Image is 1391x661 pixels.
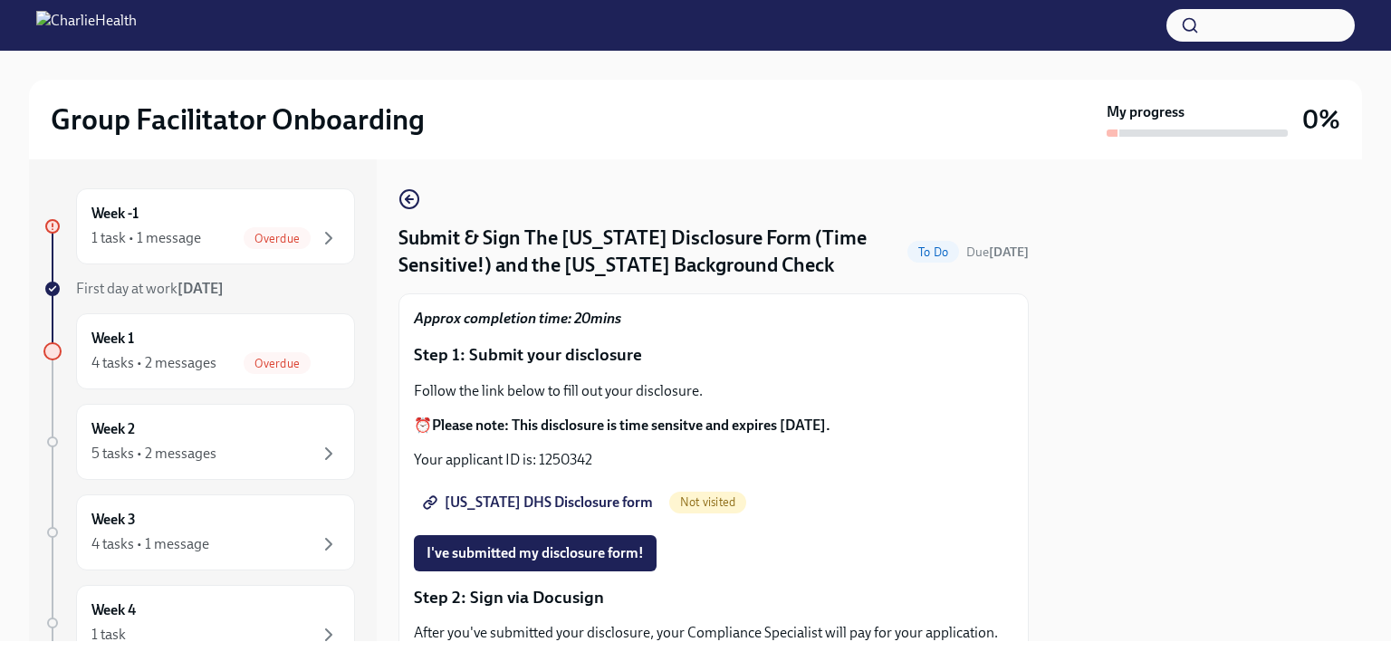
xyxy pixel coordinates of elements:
span: First day at work [76,280,224,297]
a: Week 41 task [43,585,355,661]
h6: Week -1 [91,204,139,224]
p: Step 1: Submit your disclosure [414,343,1013,367]
div: 1 task • 1 message [91,228,201,248]
a: Week 34 tasks • 1 message [43,494,355,570]
strong: [DATE] [989,244,1029,260]
p: ⏰ [414,416,1013,436]
span: [US_STATE] DHS Disclosure form [427,493,653,512]
h6: Week 2 [91,419,135,439]
h6: Week 4 [91,600,136,620]
strong: Please note: This disclosure is time sensitve and expires [DATE]. [432,417,830,434]
span: Not visited [669,495,746,509]
span: Due [966,244,1029,260]
h4: Submit & Sign The [US_STATE] Disclosure Form (Time Sensitive!) and the [US_STATE] Background Check [398,225,900,279]
h6: Week 1 [91,329,134,349]
p: Step 2: Sign via Docusign [414,586,1013,609]
strong: Approx completion time: 20mins [414,310,621,327]
span: I've submitted my disclosure form! [427,544,644,562]
button: I've submitted my disclosure form! [414,535,657,571]
span: September 24th, 2025 09:00 [966,244,1029,261]
span: Overdue [244,232,311,245]
p: Your applicant ID is: 1250342 [414,450,1013,470]
h6: Week 3 [91,510,136,530]
span: To Do [907,245,959,259]
div: 4 tasks • 1 message [91,534,209,554]
a: Week 14 tasks • 2 messagesOverdue [43,313,355,389]
strong: [DATE] [177,280,224,297]
strong: My progress [1107,102,1185,122]
h2: Group Facilitator Onboarding [51,101,425,138]
img: CharlieHealth [36,11,137,40]
a: First day at work[DATE] [43,279,355,299]
a: Week 25 tasks • 2 messages [43,404,355,480]
div: 4 tasks • 2 messages [91,353,216,373]
p: Follow the link below to fill out your disclosure. [414,381,1013,401]
div: 1 task [91,625,126,645]
a: [US_STATE] DHS Disclosure form [414,484,666,521]
h3: 0% [1302,103,1340,136]
a: Week -11 task • 1 messageOverdue [43,188,355,264]
div: 5 tasks • 2 messages [91,444,216,464]
span: Overdue [244,357,311,370]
